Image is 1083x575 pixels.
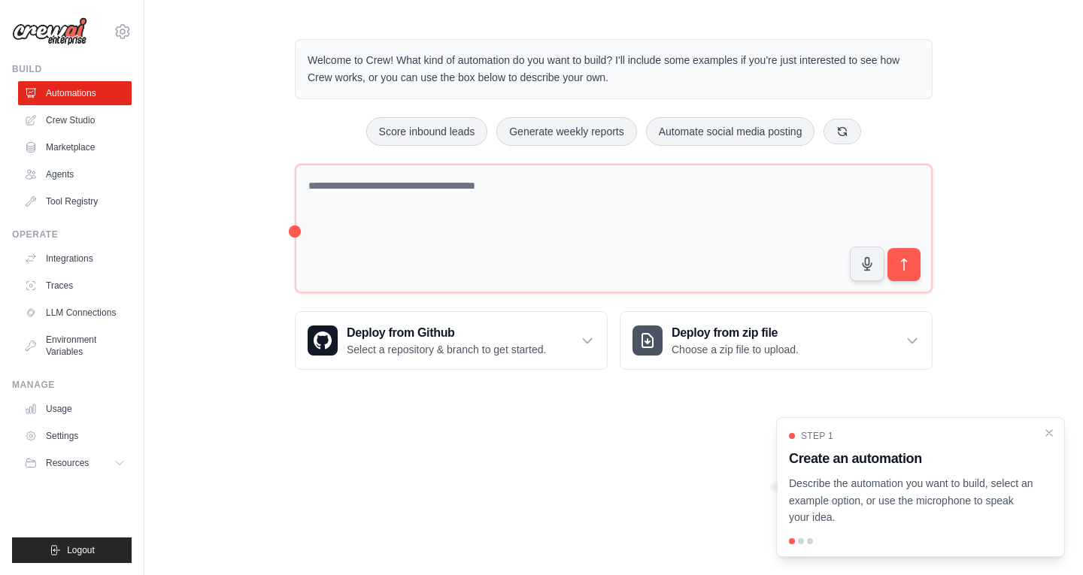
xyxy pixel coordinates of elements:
[67,544,95,556] span: Logout
[18,451,132,475] button: Resources
[646,117,815,146] button: Automate social media posting
[18,81,132,105] a: Automations
[18,162,132,186] a: Agents
[801,430,833,442] span: Step 1
[18,247,132,271] a: Integrations
[1043,427,1055,439] button: Close walkthrough
[46,457,89,469] span: Resources
[347,324,546,342] h3: Deploy from Github
[672,342,799,357] p: Choose a zip file to upload.
[672,324,799,342] h3: Deploy from zip file
[308,52,920,86] p: Welcome to Crew! What kind of automation do you want to build? I'll include some examples if you'...
[18,424,132,448] a: Settings
[18,274,132,298] a: Traces
[789,475,1034,526] p: Describe the automation you want to build, select an example option, or use the microphone to spe...
[12,379,132,391] div: Manage
[12,537,132,563] button: Logout
[496,117,637,146] button: Generate weekly reports
[366,117,488,146] button: Score inbound leads
[18,189,132,213] a: Tool Registry
[12,63,132,75] div: Build
[18,397,132,421] a: Usage
[18,108,132,132] a: Crew Studio
[18,135,132,159] a: Marketplace
[789,448,1034,469] h3: Create an automation
[18,301,132,325] a: LLM Connections
[12,228,132,241] div: Operate
[12,17,87,46] img: Logo
[18,328,132,364] a: Environment Variables
[347,342,546,357] p: Select a repository & branch to get started.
